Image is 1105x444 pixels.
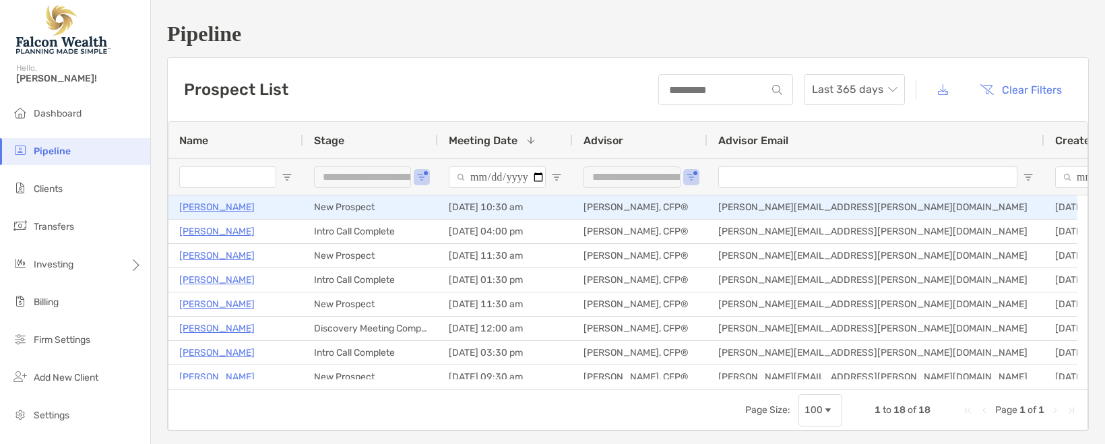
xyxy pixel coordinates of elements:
button: Open Filter Menu [1023,172,1034,183]
img: billing icon [12,293,28,309]
span: of [1028,404,1036,416]
div: [PERSON_NAME], CFP® [573,244,707,267]
img: settings icon [12,406,28,422]
div: Last Page [1066,405,1077,416]
div: [PERSON_NAME][EMAIL_ADDRESS][PERSON_NAME][DOMAIN_NAME] [707,341,1044,364]
div: Page Size: [745,404,790,416]
a: [PERSON_NAME] [179,320,255,337]
button: Open Filter Menu [416,172,427,183]
span: Firm Settings [34,334,90,346]
span: 18 [893,404,906,416]
div: First Page [963,405,974,416]
a: [PERSON_NAME] [179,369,255,385]
span: Billing [34,296,59,308]
div: New Prospect [303,365,438,389]
div: [PERSON_NAME], CFP® [573,317,707,340]
span: Meeting Date [449,134,517,147]
img: transfers icon [12,218,28,234]
h3: Prospect List [184,80,288,99]
a: [PERSON_NAME] [179,272,255,288]
span: Transfers [34,221,74,232]
div: [PERSON_NAME][EMAIL_ADDRESS][PERSON_NAME][DOMAIN_NAME] [707,268,1044,292]
input: Meeting Date Filter Input [449,166,546,188]
input: Name Filter Input [179,166,276,188]
div: [PERSON_NAME][EMAIL_ADDRESS][PERSON_NAME][DOMAIN_NAME] [707,365,1044,389]
div: 100 [804,404,823,416]
span: 18 [918,404,930,416]
span: Stage [314,134,344,147]
div: New Prospect [303,244,438,267]
div: Discovery Meeting Complete [303,317,438,340]
div: New Prospect [303,292,438,316]
span: 1 [1019,404,1025,416]
div: New Prospect [303,195,438,219]
input: Advisor Email Filter Input [718,166,1017,188]
div: Intro Call Complete [303,220,438,243]
div: Intro Call Complete [303,341,438,364]
div: [DATE] 11:30 am [438,292,573,316]
img: add_new_client icon [12,369,28,385]
div: Next Page [1050,405,1061,416]
div: Previous Page [979,405,990,416]
div: [DATE] 12:00 am [438,317,573,340]
span: Page [995,404,1017,416]
div: Page Size [798,394,842,426]
span: 1 [1038,404,1044,416]
span: [PERSON_NAME]! [16,73,142,84]
span: Clients [34,183,63,195]
img: clients icon [12,180,28,196]
img: investing icon [12,255,28,272]
div: [PERSON_NAME][EMAIL_ADDRESS][PERSON_NAME][DOMAIN_NAME] [707,292,1044,316]
div: [PERSON_NAME], CFP® [573,292,707,316]
h1: Pipeline [167,22,1089,46]
span: Name [179,134,208,147]
div: [DATE] 01:30 pm [438,268,573,292]
a: [PERSON_NAME] [179,247,255,264]
span: 1 [875,404,881,416]
img: input icon [772,85,782,95]
a: [PERSON_NAME] [179,223,255,240]
div: [PERSON_NAME], CFP® [573,195,707,219]
img: pipeline icon [12,142,28,158]
a: [PERSON_NAME] [179,199,255,216]
div: [PERSON_NAME], CFP® [573,365,707,389]
div: [DATE] 04:00 pm [438,220,573,243]
div: [DATE] 10:30 am [438,195,573,219]
div: [PERSON_NAME][EMAIL_ADDRESS][PERSON_NAME][DOMAIN_NAME] [707,317,1044,340]
div: [PERSON_NAME], CFP® [573,268,707,292]
span: Advisor Email [718,134,788,147]
div: [PERSON_NAME][EMAIL_ADDRESS][PERSON_NAME][DOMAIN_NAME] [707,220,1044,243]
div: [PERSON_NAME], CFP® [573,220,707,243]
div: [DATE] 03:30 pm [438,341,573,364]
div: [PERSON_NAME][EMAIL_ADDRESS][PERSON_NAME][DOMAIN_NAME] [707,195,1044,219]
img: dashboard icon [12,104,28,121]
span: Last 365 days [812,75,897,104]
span: Add New Client [34,372,98,383]
span: Advisor [583,134,623,147]
div: [DATE] 09:30 am [438,365,573,389]
button: Open Filter Menu [686,172,697,183]
span: to [883,404,891,416]
a: [PERSON_NAME] [179,296,255,313]
div: [DATE] 11:30 am [438,244,573,267]
div: [PERSON_NAME], CFP® [573,341,707,364]
img: firm-settings icon [12,331,28,347]
span: of [908,404,916,416]
span: Investing [34,259,73,270]
span: Dashboard [34,108,82,119]
span: Settings [34,410,69,421]
div: Intro Call Complete [303,268,438,292]
a: [PERSON_NAME] [179,344,255,361]
div: [PERSON_NAME][EMAIL_ADDRESS][PERSON_NAME][DOMAIN_NAME] [707,244,1044,267]
img: Falcon Wealth Planning Logo [16,5,110,54]
button: Clear Filters [970,75,1072,104]
button: Open Filter Menu [551,172,562,183]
